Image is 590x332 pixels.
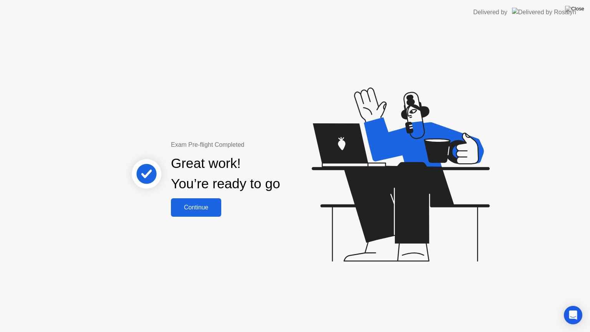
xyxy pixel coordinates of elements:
[565,6,584,12] img: Close
[171,153,280,194] div: Great work! You’re ready to go
[171,140,330,149] div: Exam Pre-flight Completed
[512,8,576,17] img: Delivered by Rosalyn
[173,204,219,211] div: Continue
[473,8,507,17] div: Delivered by
[171,198,221,217] button: Continue
[564,306,582,324] div: Open Intercom Messenger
